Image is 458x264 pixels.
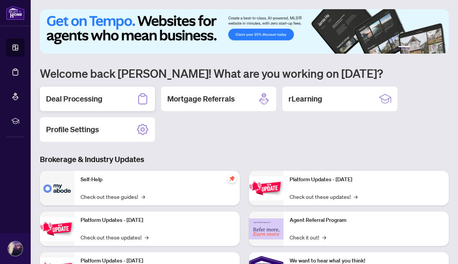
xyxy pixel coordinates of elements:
[40,66,449,80] h1: Welcome back [PERSON_NAME]! What are you working on [DATE]?
[427,237,450,260] button: Open asap
[40,171,74,205] img: Self-Help
[145,233,148,241] span: →
[420,46,423,49] button: 3
[40,154,449,165] h3: Brokerage & Industry Updates
[227,174,237,183] span: pushpin
[432,46,435,49] button: 5
[290,192,358,201] a: Check out these updates!→
[46,93,102,104] h2: Deal Processing
[426,46,429,49] button: 4
[290,233,326,241] a: Check it out!→
[81,233,148,241] a: Check out these updates!→
[167,93,235,104] h2: Mortgage Referrals
[81,216,234,225] p: Platform Updates - [DATE]
[354,192,358,201] span: →
[40,9,449,54] img: Slide 0
[438,46,441,49] button: 6
[398,46,410,49] button: 1
[288,93,322,104] h2: rLearning
[81,175,234,184] p: Self-Help
[290,175,443,184] p: Platform Updates - [DATE]
[8,241,23,256] img: Profile Icon
[141,192,145,201] span: →
[414,46,417,49] button: 2
[249,218,283,239] img: Agent Referral Program
[322,233,326,241] span: →
[40,217,74,241] img: Platform Updates - September 16, 2025
[81,192,145,201] a: Check out these guides!→
[290,216,443,225] p: Agent Referral Program
[249,176,283,200] img: Platform Updates - June 23, 2025
[46,124,99,135] h2: Profile Settings
[6,6,25,20] img: logo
